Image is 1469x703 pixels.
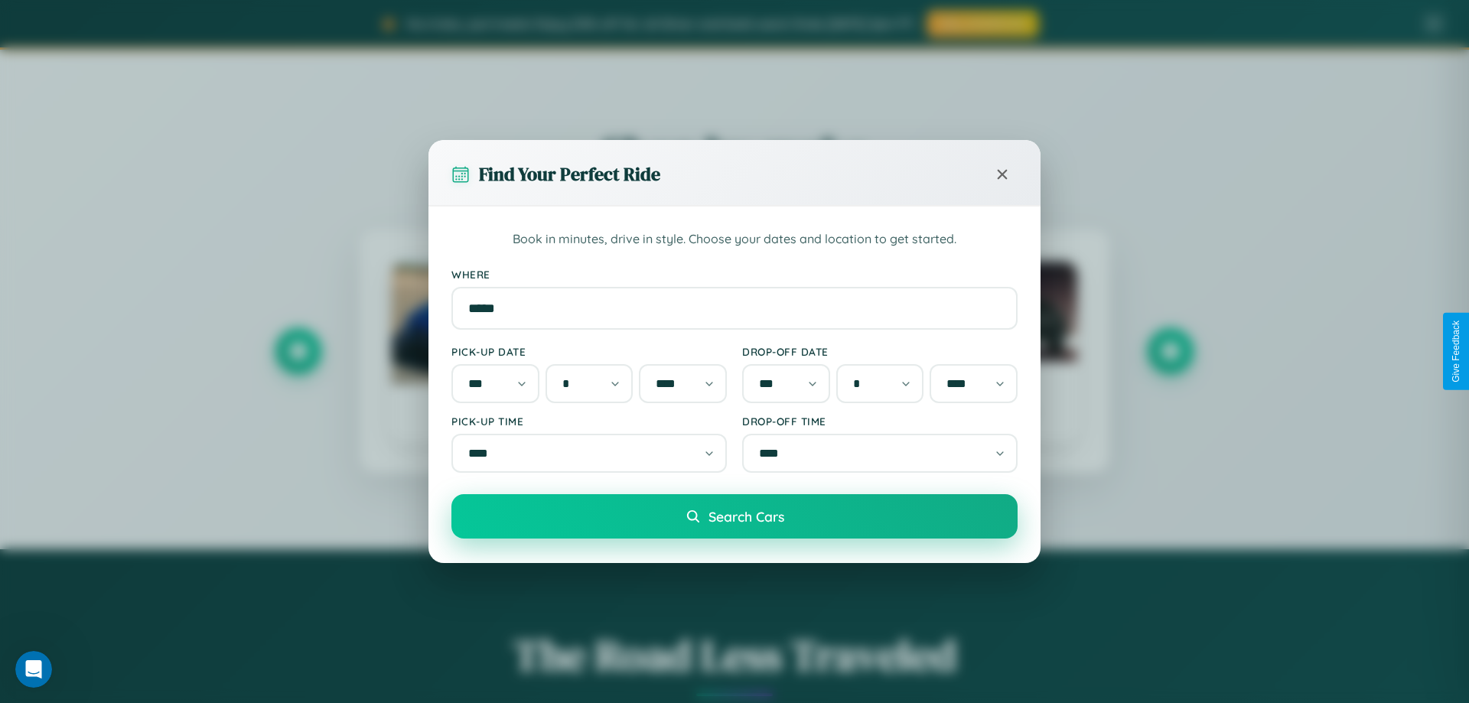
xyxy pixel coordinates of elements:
h3: Find Your Perfect Ride [479,161,660,187]
span: Search Cars [708,508,784,525]
p: Book in minutes, drive in style. Choose your dates and location to get started. [451,229,1018,249]
label: Where [451,268,1018,281]
label: Pick-up Time [451,415,727,428]
label: Pick-up Date [451,345,727,358]
label: Drop-off Date [742,345,1018,358]
button: Search Cars [451,494,1018,539]
label: Drop-off Time [742,415,1018,428]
